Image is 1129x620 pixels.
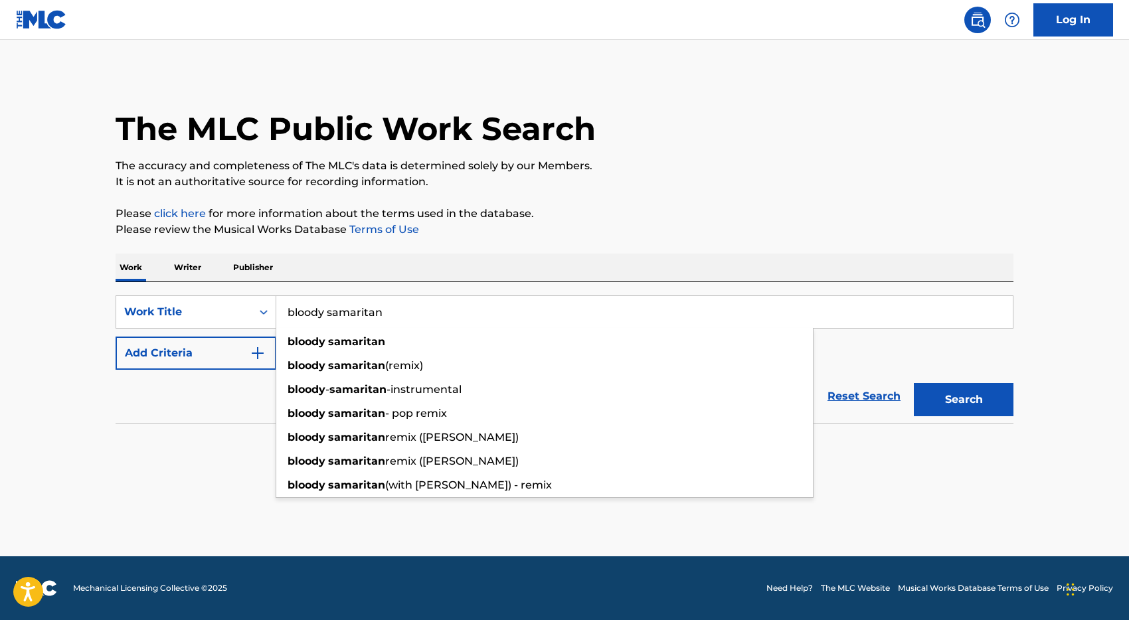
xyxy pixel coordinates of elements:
span: Mechanical Licensing Collective © 2025 [73,582,227,594]
p: It is not an authoritative source for recording information. [116,174,1013,190]
span: remix ([PERSON_NAME]) [385,431,519,443]
img: MLC Logo [16,10,67,29]
p: The accuracy and completeness of The MLC's data is determined solely by our Members. [116,158,1013,174]
span: - [325,383,329,396]
strong: samaritan [328,479,385,491]
img: 9d2ae6d4665cec9f34b9.svg [250,345,266,361]
div: Work Title [124,304,244,320]
strong: bloody [288,455,325,467]
img: logo [16,580,57,596]
button: Add Criteria [116,337,276,370]
img: search [970,12,986,28]
span: (remix) [385,359,423,372]
strong: bloody [288,359,325,372]
iframe: Chat Widget [1063,556,1129,620]
a: Musical Works Database Terms of Use [898,582,1049,594]
strong: samaritan [328,455,385,467]
strong: samaritan [329,383,387,396]
span: - pop remix [385,407,447,420]
a: click here [154,207,206,220]
a: The MLC Website [821,582,890,594]
strong: bloody [288,335,325,348]
p: Please for more information about the terms used in the database. [116,206,1013,222]
p: Publisher [229,254,277,281]
strong: bloody [288,407,325,420]
span: (with [PERSON_NAME]) - remix [385,479,552,491]
span: remix ([PERSON_NAME]) [385,455,519,467]
a: Log In [1033,3,1113,37]
h1: The MLC Public Work Search [116,109,596,149]
p: Writer [170,254,205,281]
span: -instrumental [387,383,462,396]
strong: bloody [288,479,325,491]
a: Need Help? [766,582,813,594]
a: Privacy Policy [1057,582,1113,594]
a: Terms of Use [347,223,419,236]
form: Search Form [116,295,1013,423]
p: Work [116,254,146,281]
strong: samaritan [328,359,385,372]
img: help [1004,12,1020,28]
a: Reset Search [821,382,907,411]
strong: samaritan [328,407,385,420]
strong: bloody [288,383,325,396]
strong: bloody [288,431,325,443]
a: Public Search [964,7,991,33]
div: Help [999,7,1025,33]
strong: samaritan [328,431,385,443]
strong: samaritan [328,335,385,348]
button: Search [914,383,1013,416]
div: Drag [1067,570,1075,609]
p: Please review the Musical Works Database [116,222,1013,238]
